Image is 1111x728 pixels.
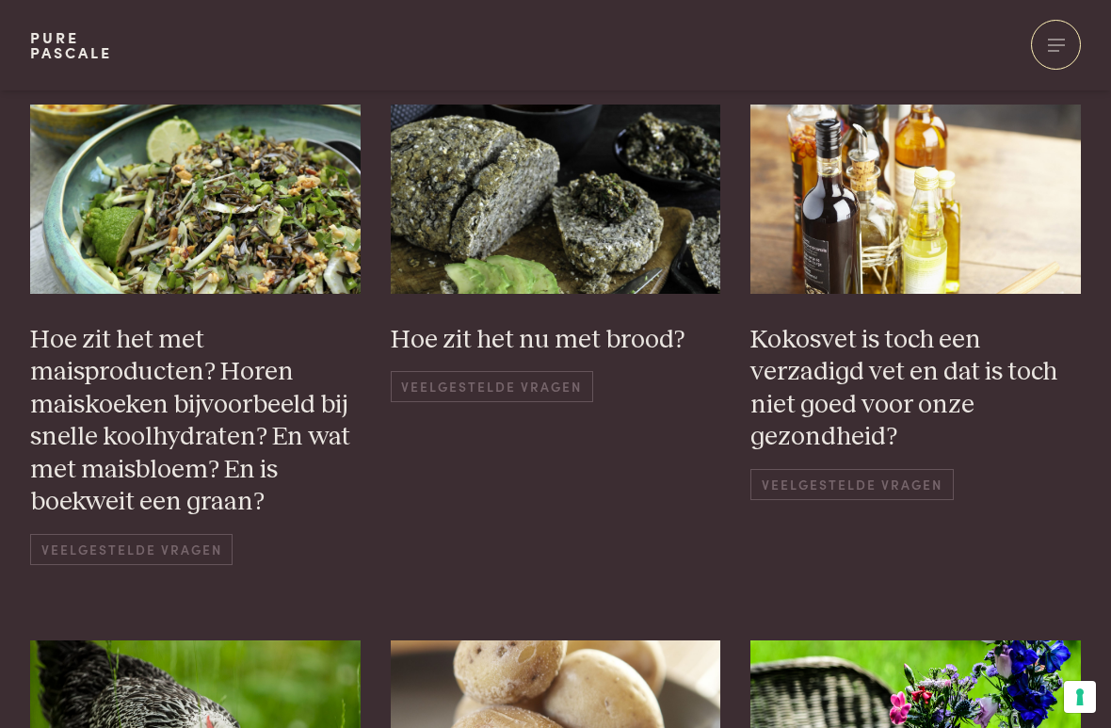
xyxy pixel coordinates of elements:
span: Veelgestelde vragen [391,371,593,402]
span: Veelgestelde vragen [750,469,953,500]
img: pascale13_ 10957 [750,105,1081,293]
img: _DSC0421 [30,105,361,293]
a: _DSC6157 Hoe zit het nu met brood? Veelgestelde vragen [391,105,721,565]
img: _DSC6157 [391,105,721,293]
a: PurePascale [30,30,112,60]
button: Uw voorkeuren voor toestemming voor trackingtechnologieën [1064,681,1096,713]
a: _DSC0421 Hoe zit het met maisproducten? Horen maiskoeken bijvoorbeeld bij snelle koolhydraten? En... [30,105,361,565]
h3: Hoe zit het met maisproducten? Horen maiskoeken bijvoorbeeld bij snelle koolhydraten? En wat met ... [30,324,361,519]
a: pascale13_ 10957 Kokosvet is toch een verzadigd vet en dat is toch niet goed voor onze gezondheid... [750,105,1081,565]
span: Veelgestelde vragen [30,534,233,565]
h3: Hoe zit het nu met brood? [391,324,721,357]
h3: Kokosvet is toch een verzadigd vet en dat is toch niet goed voor onze gezondheid? [750,324,1081,454]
